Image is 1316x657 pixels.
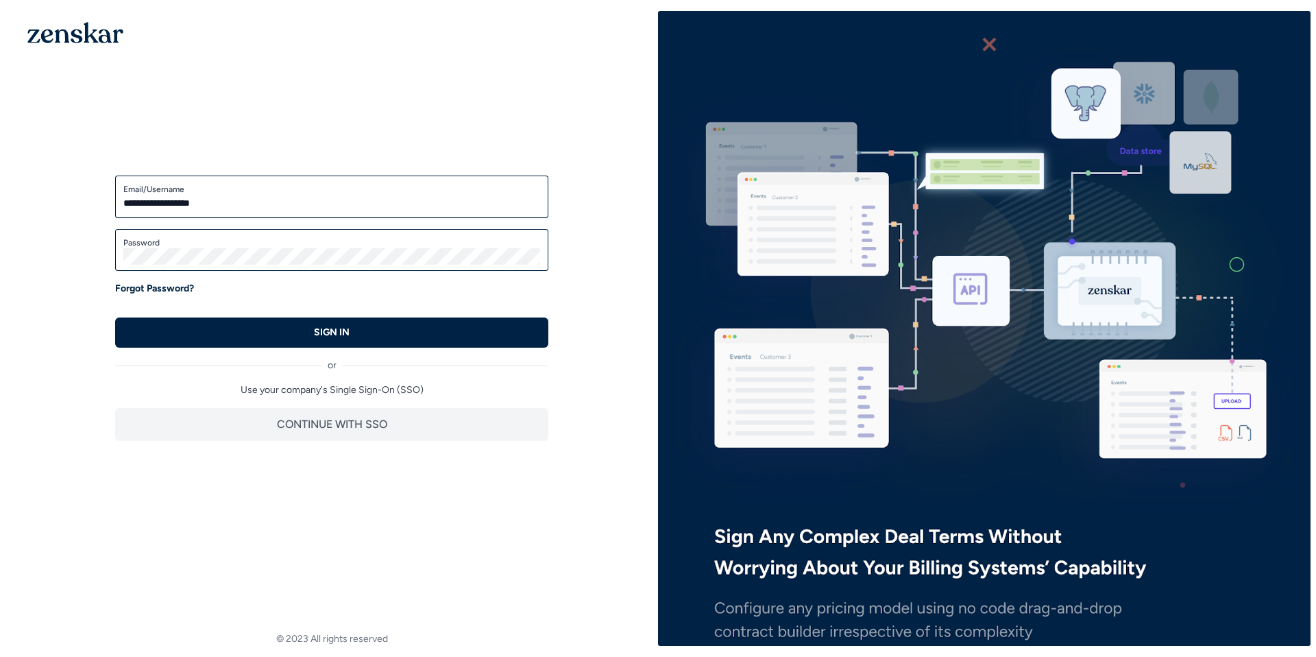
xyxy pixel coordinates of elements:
img: 1OGAJ2xQqyY4LXKgY66KYq0eOWRCkrZdAb3gUhuVAqdWPZE9SRJmCz+oDMSn4zDLXe31Ii730ItAGKgCKgCCgCikA4Av8PJUP... [27,22,123,43]
p: Use your company's Single Sign-On (SSO) [115,383,548,397]
button: CONTINUE WITH SSO [115,408,548,441]
a: Forgot Password? [115,282,194,296]
footer: © 2023 All rights reserved [5,632,658,646]
button: SIGN IN [115,318,548,348]
div: or [115,348,548,372]
label: Email/Username [123,184,540,195]
p: SIGN IN [314,326,350,339]
label: Password [123,237,540,248]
